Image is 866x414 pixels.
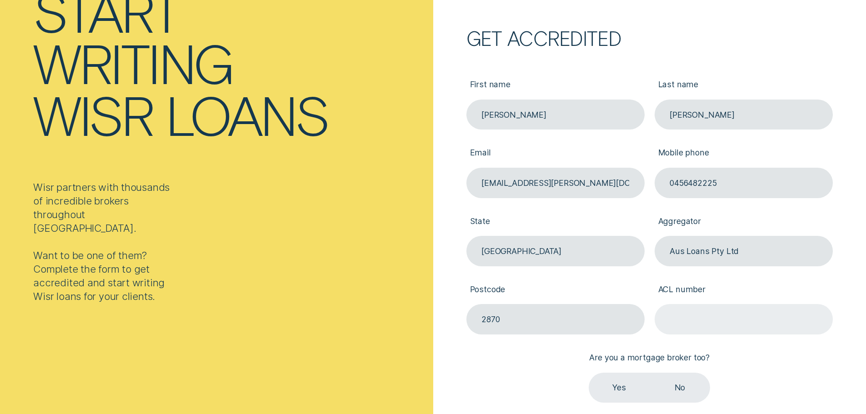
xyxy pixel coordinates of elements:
[165,88,328,140] div: loans
[33,36,233,88] div: writing
[466,140,645,168] label: Email
[466,71,645,99] label: First name
[466,276,645,304] label: Postcode
[650,373,710,403] label: No
[466,208,645,236] label: State
[655,276,833,304] label: ACL number
[33,180,175,303] div: Wisr partners with thousands of incredible brokers throughout [GEOGRAPHIC_DATA]. Want to be one o...
[33,88,152,140] div: Wisr
[655,140,833,168] label: Mobile phone
[586,344,713,372] label: Are you a mortgage broker too?
[466,30,833,45] h2: Get accredited
[589,373,649,403] label: Yes
[655,208,833,236] label: Aggregator
[655,71,833,99] label: Last name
